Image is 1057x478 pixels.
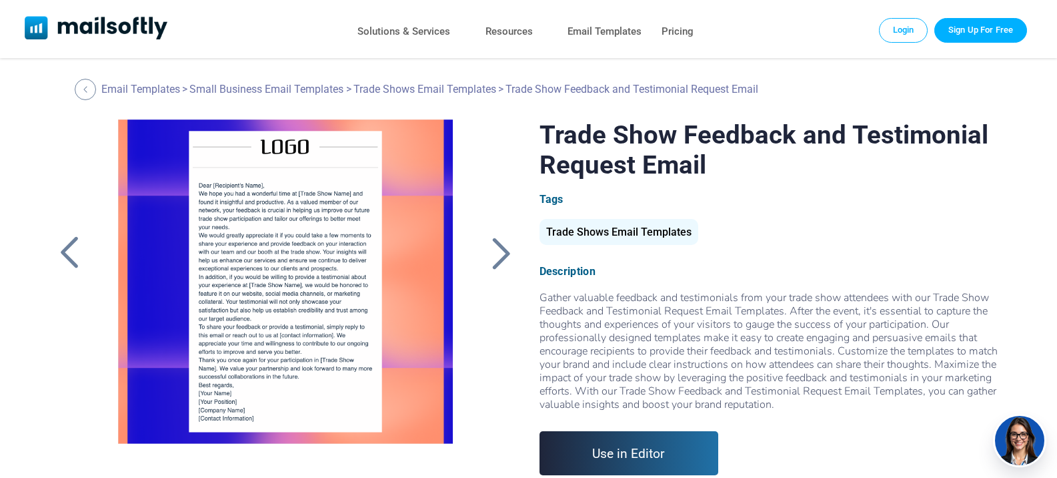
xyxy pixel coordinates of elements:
div: Description [540,265,1004,278]
div: Tags [540,193,1004,206]
a: Trial [934,18,1027,42]
a: Email Templates [568,22,642,41]
div: Trade Shows Email Templates [540,219,698,245]
a: Trade Shows Email Templates [353,83,496,95]
a: Small Business Email Templates [189,83,343,95]
div: Gather valuable feedback and testimonials from your trade show attendees with our Trade Show Feed... [540,291,1004,411]
a: Solutions & Services [357,22,450,41]
a: Email Templates [101,83,180,95]
a: Pricing [662,22,694,41]
a: Back [484,236,517,270]
a: Trade Shows Email Templates [540,231,698,237]
a: Mailsoftly [25,16,168,42]
a: Trade Show Feedback and Testimonial Request Email [99,120,471,453]
a: Resources [485,22,533,41]
a: Back [75,79,99,100]
a: Back [53,236,86,270]
a: Use in Editor [540,431,719,475]
a: Login [879,18,928,42]
h1: Trade Show Feedback and Testimonial Request Email [540,120,1004,180]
